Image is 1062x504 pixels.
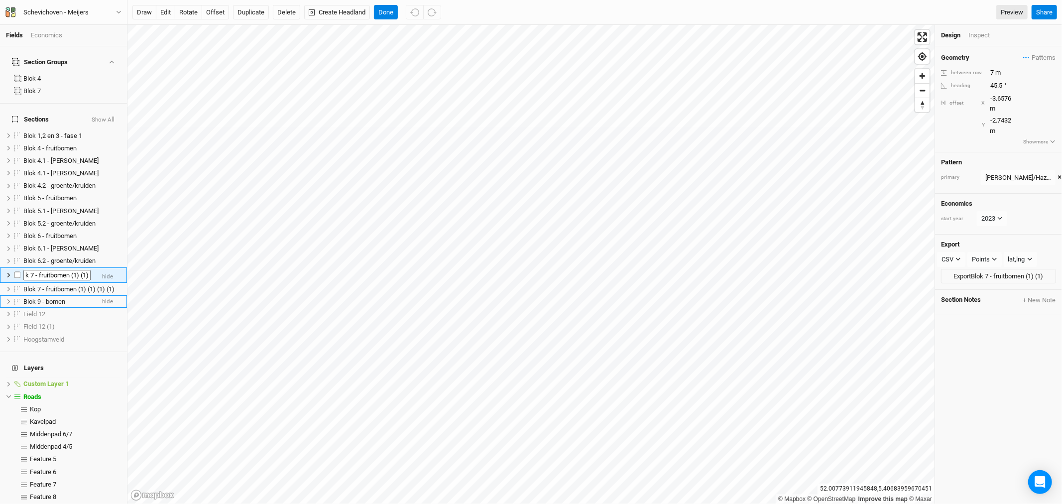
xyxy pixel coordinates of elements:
a: Fields [6,31,23,39]
span: Section Notes [941,296,981,305]
span: Middenpad 6/7 [30,430,72,438]
div: Inspect [968,31,1004,40]
div: X [981,100,985,107]
h4: Layers [6,358,121,378]
div: Blok 7 - fruitbomen (1) (1) (1) (1) [23,285,121,293]
button: Showmore [1023,137,1056,146]
canvas: Map [127,25,935,504]
div: lat,lng [1008,254,1025,264]
div: Blok 5 - fruitbomen [23,194,121,202]
button: 2023 [977,211,1007,226]
button: Share [1032,5,1057,20]
h4: Pattern [941,158,1056,166]
span: Roads [23,393,41,400]
button: Show All [91,117,115,124]
span: Blok 4 - fruitbomen [23,144,77,152]
div: Feature 5 [30,455,121,463]
span: Feature 8 [30,493,56,501]
span: Hoogstamveld [23,336,64,343]
span: Feature 5 [30,455,56,463]
div: primary [941,174,976,181]
div: Section Groups [12,58,68,66]
span: Sections [12,116,49,124]
span: Patterns [1023,53,1056,63]
span: hide [102,270,113,283]
button: Reset bearing to north [915,98,930,112]
a: Improve this map [858,496,908,503]
div: between row [941,69,985,77]
span: Custom Layer 1 [23,380,69,387]
div: offset [950,100,964,107]
div: Middenpad 4/5 [30,443,121,451]
a: Mapbox logo [130,490,174,501]
div: Schevichoven - Meijers [23,7,89,17]
span: Feature 6 [30,468,56,476]
button: Points [967,252,1002,267]
button: CSV [937,252,965,267]
button: Enter fullscreen [915,30,930,44]
button: Patterns [1023,52,1056,63]
button: ExportBlok 7 - fruitbomen (1) (1) [941,269,1056,284]
div: Blok 4.2 - groente/kruiden [23,182,121,190]
div: Blok 1,2 en 3 - fase 1 [23,132,121,140]
div: Blok 6.2 - groente/kruiden [23,257,121,265]
div: Blok 5.1 - bessen [23,207,121,215]
button: Create Headland [304,5,370,20]
div: 52.00773911945848 , 5.40683959670451 [818,484,935,494]
button: Zoom out [915,83,930,98]
span: Blok 5.2 - groente/kruiden [23,220,96,227]
span: Blok 4.2 - groente/kruiden [23,182,96,189]
div: Middenpad 6/7 [30,430,121,438]
button: Schevichoven - Meijers [5,7,122,18]
div: Field 12 [23,310,121,318]
div: Kop [30,405,121,413]
div: Roads [23,393,121,401]
div: Hoogstamveld [23,336,121,344]
div: Blok 9 - bomen [23,298,94,306]
div: Blok 7 [23,87,121,95]
div: Field 12 (1) [23,323,121,331]
button: draw [132,5,156,20]
div: Blok 4.1 - bessen [23,169,121,177]
div: Feature 6 [30,468,121,476]
h4: Economics [941,200,1056,208]
h4: Export [941,241,1056,249]
button: Redo (^Z) [423,5,441,20]
button: × [1058,172,1062,183]
button: Show section groups [107,59,116,65]
div: CSV [942,254,953,264]
h4: Geometry [941,54,969,62]
a: Mapbox [778,496,806,503]
button: Delete [273,5,300,20]
span: Blok 4.1 - [PERSON_NAME] [23,169,99,177]
span: Kavelpad [30,418,56,425]
span: Blok 6.1 - [PERSON_NAME] [23,245,99,252]
button: Find my location [915,49,930,64]
span: hide [102,295,113,308]
a: Preview [996,5,1028,20]
button: Done [374,5,398,20]
span: Blok 5.1 - [PERSON_NAME] [23,207,99,215]
div: Custom Layer 1 [23,380,121,388]
button: lat,lng [1004,252,1037,267]
span: Blok 5 - fruitbomen [23,194,77,202]
span: Blok 1,2 en 3 - fase 1 [23,132,82,139]
div: Design [941,31,960,40]
span: Middenpad 4/5 [30,443,72,450]
div: Kavelpad [30,418,121,426]
div: start year [941,215,976,223]
span: m [990,127,995,134]
a: OpenStreetMap [808,496,856,503]
button: Undo (^z) [406,5,424,20]
div: Feature 8 [30,493,121,501]
button: offset [202,5,229,20]
span: Zoom in [915,69,930,83]
span: Blok 4.1 - [PERSON_NAME] [23,157,99,164]
div: Feature 7 [30,481,121,489]
span: Blok 9 - bomen [23,298,65,305]
button: Duplicate [233,5,269,20]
